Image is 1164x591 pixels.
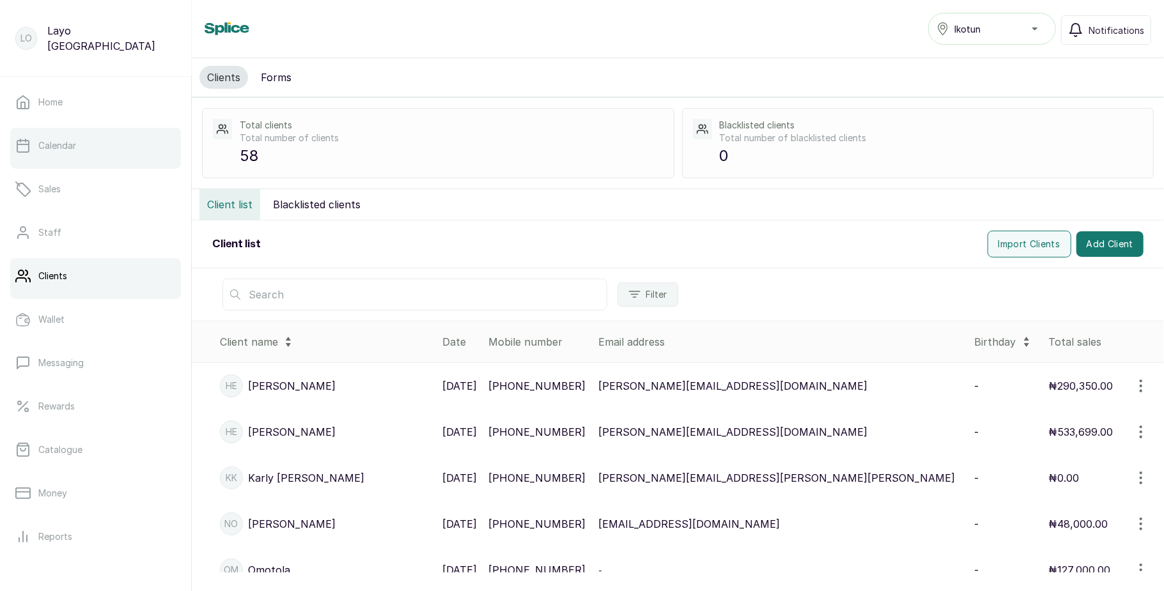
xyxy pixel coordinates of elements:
[1061,15,1151,45] button: Notifications
[10,302,181,337] a: Wallet
[1048,424,1113,440] p: ₦533,699.00
[975,562,979,578] p: -
[38,270,67,282] p: Clients
[598,516,780,532] p: [EMAIL_ADDRESS][DOMAIN_NAME]
[10,519,181,555] a: Reports
[212,236,261,252] h2: Client list
[617,282,678,307] button: Filter
[38,226,61,239] p: Staff
[10,475,181,511] a: Money
[248,516,336,532] p: [PERSON_NAME]
[38,313,65,326] p: Wallet
[975,378,979,394] p: -
[442,470,477,486] p: [DATE]
[10,171,181,207] a: Sales
[1048,516,1108,532] p: ₦48,000.00
[38,139,76,152] p: Calendar
[240,144,663,167] p: 58
[38,443,82,456] p: Catalogue
[10,432,181,468] a: Catalogue
[10,345,181,381] a: Messaging
[1048,470,1079,486] p: ₦0.00
[598,565,602,576] span: -
[265,189,368,220] button: Blacklisted clients
[488,334,588,349] div: Mobile number
[10,388,181,424] a: Rewards
[598,470,955,486] p: [PERSON_NAME][EMAIL_ADDRESS][PERSON_NAME][PERSON_NAME]
[226,472,237,484] p: KK
[442,424,477,440] p: [DATE]
[975,516,979,532] p: -
[38,357,84,369] p: Messaging
[10,84,181,120] a: Home
[720,144,1143,167] p: 0
[38,183,61,196] p: Sales
[488,424,586,440] p: [PHONE_NUMBER]
[442,334,478,349] div: Date
[598,424,867,440] p: [PERSON_NAME][EMAIL_ADDRESS][DOMAIN_NAME]
[226,380,237,392] p: he
[253,66,299,89] button: Forms
[38,96,63,109] p: Home
[240,132,663,144] p: Total number of clients
[10,258,181,294] a: Clients
[20,32,32,45] p: LO
[1048,562,1110,578] p: ₦127,000.00
[720,132,1143,144] p: Total number of blacklisted clients
[975,424,979,440] p: -
[598,378,867,394] p: [PERSON_NAME][EMAIL_ADDRESS][DOMAIN_NAME]
[224,564,239,576] p: Om
[928,13,1056,45] button: Ikotun
[975,332,1039,352] div: Birthday
[442,562,477,578] p: [DATE]
[225,518,238,530] p: No
[220,332,432,352] div: Client name
[10,128,181,164] a: Calendar
[646,288,667,301] span: Filter
[1076,231,1144,257] button: Add Client
[988,231,1071,257] button: Import Clients
[1048,378,1113,394] p: ₦290,350.00
[248,424,336,440] p: [PERSON_NAME]
[1089,24,1144,37] span: Notifications
[10,215,181,250] a: Staff
[598,334,964,349] div: Email address
[38,487,67,500] p: Money
[975,470,979,486] p: -
[248,562,290,578] p: Omotola
[1048,334,1159,349] div: Total sales
[222,279,607,311] input: Search
[199,66,248,89] button: Clients
[240,119,663,132] p: Total clients
[199,189,260,220] button: Client list
[248,378,336,394] p: [PERSON_NAME]
[38,400,75,413] p: Rewards
[226,426,237,438] p: he
[442,378,477,394] p: [DATE]
[442,516,477,532] p: [DATE]
[488,562,586,578] p: [PHONE_NUMBER]
[488,470,586,486] p: [PHONE_NUMBER]
[488,378,586,394] p: [PHONE_NUMBER]
[954,22,981,36] span: Ikotun
[720,119,1143,132] p: Blacklisted clients
[47,23,176,54] p: Layo [GEOGRAPHIC_DATA]
[248,470,364,486] p: Karly [PERSON_NAME]
[38,530,72,543] p: Reports
[488,516,586,532] p: [PHONE_NUMBER]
